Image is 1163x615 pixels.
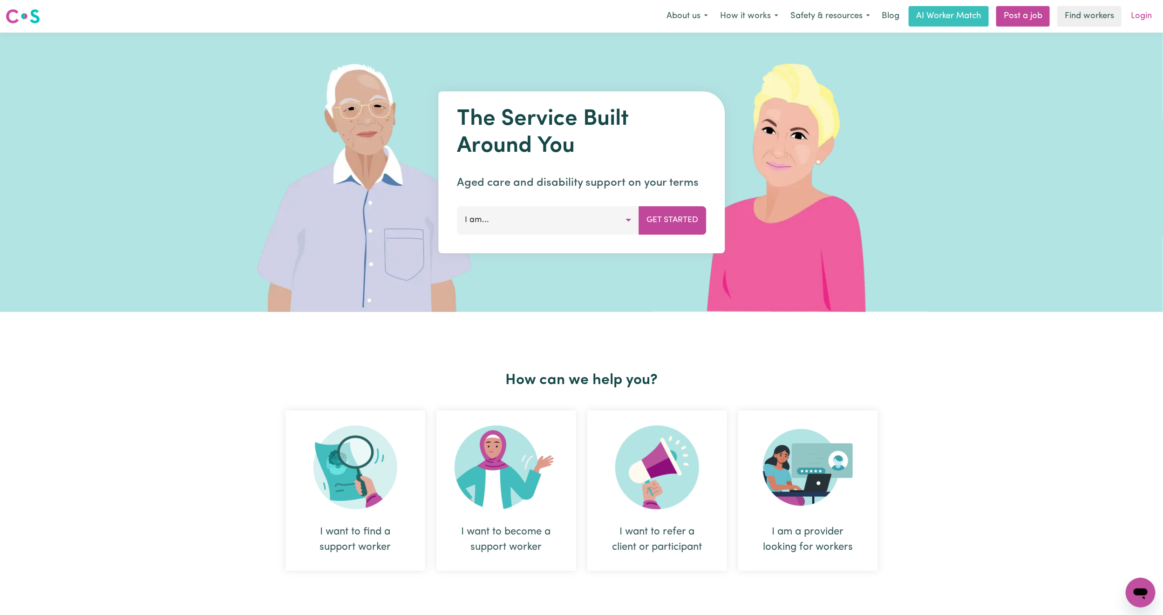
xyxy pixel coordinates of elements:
[738,411,878,571] div: I am a provider looking for workers
[280,372,884,389] h2: How can we help you?
[610,524,705,555] div: I want to refer a client or participant
[876,6,905,27] a: Blog
[459,524,554,555] div: I want to become a support worker
[1057,6,1122,27] a: Find workers
[996,6,1050,27] a: Post a job
[286,411,425,571] div: I want to find a support worker
[639,206,706,234] button: Get Started
[763,426,853,509] img: Provider
[909,6,989,27] a: AI Worker Match
[660,7,714,26] button: About us
[1125,6,1157,27] a: Login
[457,206,639,234] button: I am...
[761,524,856,555] div: I am a provider looking for workers
[313,426,397,509] img: Search
[457,106,706,160] h1: The Service Built Around You
[784,7,876,26] button: Safety & resources
[587,411,727,571] div: I want to refer a client or participant
[436,411,576,571] div: I want to become a support worker
[615,426,699,509] img: Refer
[308,524,403,555] div: I want to find a support worker
[455,426,558,509] img: Become Worker
[714,7,784,26] button: How it works
[6,8,40,25] img: Careseekers logo
[457,175,706,191] p: Aged care and disability support on your terms
[1126,578,1156,608] iframe: Button to launch messaging window, conversation in progress
[6,6,40,27] a: Careseekers logo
